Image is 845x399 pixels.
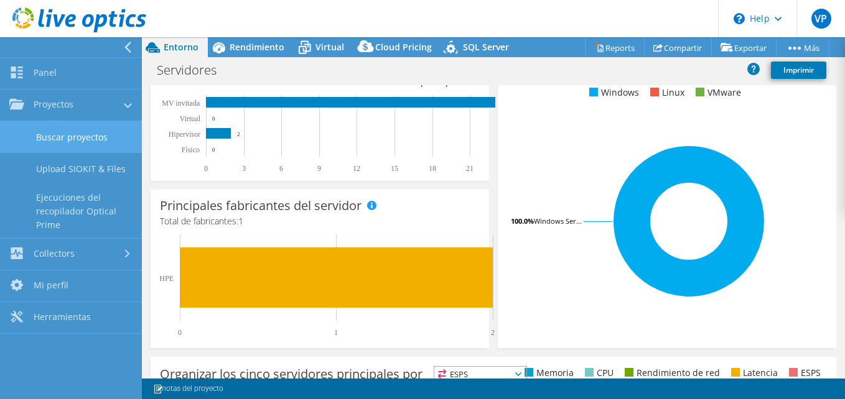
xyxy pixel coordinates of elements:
text: MV invitada [162,99,200,108]
tspan: Físico [182,145,200,154]
text: 6 [279,164,283,173]
a: Reports [585,38,645,57]
span: Virtual [315,41,344,53]
h4: Total de fabricantes: [160,214,480,228]
span: Entorno [164,41,198,53]
svg: \n [734,13,745,24]
span: ESPS [434,367,526,382]
a: Imprimir [771,62,826,79]
text: 2 [237,131,240,137]
text: 1 [334,328,338,337]
text: Virtual [180,114,201,123]
tspan: Windows Ser... [534,216,582,226]
text: Hipervisor [169,130,200,139]
text: 0 [212,116,215,122]
li: Latencia [728,366,778,380]
text: 2 [491,328,495,337]
tspan: 100.0% [511,216,534,226]
span: SQL Server [463,41,509,53]
li: VMware [693,86,741,99]
li: Windows [586,86,639,99]
text: 0 [212,147,215,153]
a: Más [776,38,829,57]
text: 3 [242,164,246,173]
span: VP [811,9,831,29]
text: 21 [466,164,474,173]
li: ESPS [786,366,821,380]
li: CPU [582,366,614,380]
li: Memoria [521,366,574,380]
a: Exportar [711,38,777,57]
li: Linux [647,86,684,99]
text: 12 [353,164,360,173]
span: Rendimiento [230,41,284,53]
h1: Servidores [151,63,236,77]
text: 9 [317,164,321,173]
a: notas del proyecto [144,381,232,397]
span: 1 [238,215,243,227]
text: HPE [159,274,174,283]
span: Cloud Pricing [375,41,432,53]
h3: Principales fabricantes del servidor [160,199,362,213]
a: Compartir [644,38,712,57]
text: 18 [429,164,436,173]
text: 0 [204,164,208,173]
text: 15 [391,164,398,173]
text: 0 [178,328,182,337]
li: Rendimiento de red [622,366,720,380]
